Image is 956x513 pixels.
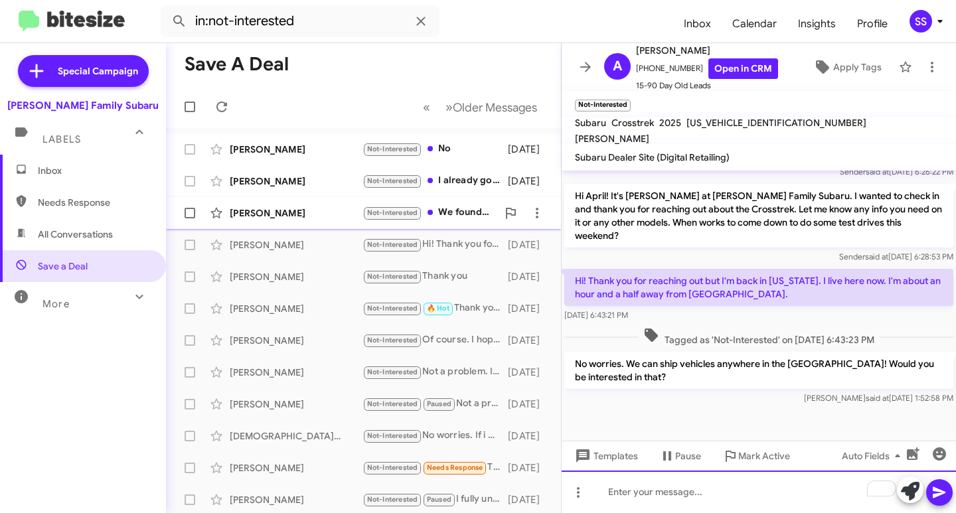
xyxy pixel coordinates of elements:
a: Calendar [722,5,787,43]
nav: Page navigation example [416,94,545,121]
span: Save a Deal [38,259,88,273]
div: Hi! Thank you for reaching out but I'm back in [US_STATE]. I live here now. I'm about an hour and... [362,237,508,252]
span: More [42,298,70,310]
div: We found the vehicle we were looking for at a Houston dealership and purchased it several weeks a... [362,205,497,220]
span: Subaru [575,117,606,129]
span: Tagged as 'Not-Interested' on [DATE] 6:43:23 PM [638,327,880,346]
div: [PERSON_NAME] Family Subaru [7,99,159,112]
small: Not-Interested [575,100,631,111]
div: I fully understand. Keep me updated if we can do anything to help you in case you change your min... [362,492,508,507]
div: [PERSON_NAME] [230,398,362,411]
div: Not a problem. If i may ask what did you end up purchasing? [362,364,508,380]
button: Auto Fields [831,444,916,468]
span: Labels [42,133,81,145]
div: No [362,141,508,157]
div: [PERSON_NAME] [230,143,362,156]
span: [PERSON_NAME] [636,42,778,58]
p: Hi! Thank you for reaching out but I'm back in [US_STATE]. I live here now. I'm about an hour and... [564,269,953,306]
span: Mark Active [738,444,790,468]
div: [DATE] [508,429,550,443]
span: Pause [675,444,701,468]
span: 15-90 Day Old Leads [636,79,778,92]
span: Subaru Dealer Site (Digital Retailing) [575,151,730,163]
div: No worries. If i may ask why are you not in the market anymore? [362,428,508,443]
span: Templates [572,444,638,468]
span: Sender [DATE] 6:26:22 PM [840,167,953,177]
span: 2025 [659,117,681,129]
div: To enrich screen reader interactions, please activate Accessibility in Grammarly extension settings [562,471,956,513]
span: Not-Interested [367,431,418,440]
button: Pause [649,444,712,468]
div: [PERSON_NAME] [230,206,362,220]
span: 🔥 Hot [427,304,449,313]
span: said at [866,167,889,177]
div: Not a problem. We have many New and pre-owned that are super low-priced. If you are ever interest... [362,396,508,411]
div: Thank you [362,269,508,284]
div: [PERSON_NAME] [230,175,362,188]
a: Special Campaign [18,55,149,87]
a: Open in CRM [708,58,778,79]
h1: Save a Deal [185,54,289,75]
span: Crosstrek [611,117,654,129]
span: [PERSON_NAME] [DATE] 1:52:58 PM [804,393,953,403]
div: [DATE] [508,143,550,156]
button: Previous [415,94,438,121]
div: Thank you and will do! [362,460,508,475]
input: Search [161,5,439,37]
p: Hi April! It's [PERSON_NAME] at [PERSON_NAME] Family Subaru. I wanted to check in and thank you f... [564,184,953,248]
span: Not-Interested [367,240,418,249]
span: All Conversations [38,228,113,241]
span: Special Campaign [58,64,138,78]
span: « [423,99,430,115]
span: Needs Response [427,463,483,472]
div: [PERSON_NAME] [230,493,362,506]
p: No worries. We can ship vehicles anywhere in the [GEOGRAPHIC_DATA]! Would you be interested in that? [564,352,953,389]
span: Not-Interested [367,145,418,153]
span: Not-Interested [367,463,418,472]
span: Not-Interested [367,208,418,217]
div: [DATE] [508,334,550,347]
span: Apply Tags [833,55,882,79]
span: Older Messages [453,100,537,115]
div: [PERSON_NAME] [230,366,362,379]
button: SS [898,10,941,33]
div: [DATE] [508,366,550,379]
span: Not-Interested [367,304,418,313]
button: Apply Tags [801,55,892,79]
div: [DATE] [508,302,550,315]
span: Inbox [38,164,151,177]
span: » [445,99,453,115]
div: [PERSON_NAME] [230,302,362,315]
div: Of course. I hope you have a great rest of your day! [362,332,508,348]
span: Paused [427,400,451,408]
div: SS [910,10,932,33]
span: Not-Interested [367,495,418,504]
div: [DEMOGRAPHIC_DATA][PERSON_NAME] [230,429,362,443]
span: [US_VEHICLE_IDENTIFICATION_NUMBER] [686,117,866,129]
span: Not-Interested [367,400,418,408]
span: A [613,56,622,77]
div: [PERSON_NAME] [230,334,362,347]
span: Not-Interested [367,336,418,344]
button: Mark Active [712,444,801,468]
button: Templates [562,444,649,468]
span: Sender [DATE] 6:28:53 PM [839,252,953,261]
span: [DATE] 6:43:21 PM [564,310,628,320]
div: [DATE] [508,270,550,283]
div: [PERSON_NAME] [230,238,362,252]
a: Inbox [673,5,722,43]
a: Insights [787,5,846,43]
div: [PERSON_NAME] [230,270,362,283]
div: [DATE] [508,398,550,411]
div: [DATE] [508,461,550,475]
a: Profile [846,5,898,43]
span: Not-Interested [367,177,418,185]
span: said at [866,393,889,403]
span: [PHONE_NUMBER] [636,58,778,79]
button: Next [438,94,545,121]
div: [DATE] [508,238,550,252]
span: Not-Interested [367,368,418,376]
